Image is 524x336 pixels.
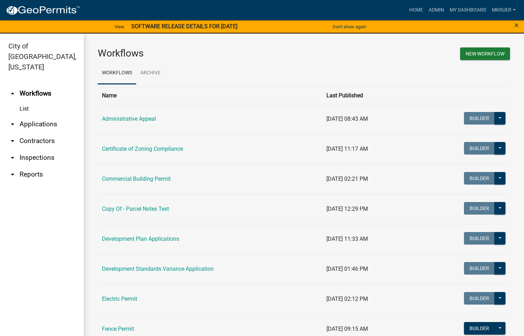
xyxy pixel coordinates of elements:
h3: Workflows [98,47,299,59]
strong: SOFTWARE RELEASE DETAILS FOR [DATE] [131,23,237,30]
span: [DATE] 11:33 AM [326,236,368,242]
span: [DATE] 11:17 AM [326,145,368,152]
button: Builder [464,292,495,305]
a: My Dashboard [447,3,489,17]
i: arrow_drop_down [8,137,17,145]
span: [DATE] 08:43 AM [326,115,368,122]
a: Home [406,3,426,17]
i: arrow_drop_down [8,120,17,128]
a: Development Plan Applications [102,236,179,242]
a: Admin [426,3,447,17]
th: Last Published [322,87,415,104]
button: Close [514,21,519,29]
button: Builder [464,262,495,275]
a: Development Standards Variance Application [102,266,214,272]
i: arrow_drop_down [8,154,17,162]
a: View [112,21,127,32]
button: Builder [464,202,495,215]
button: Builder [464,322,495,335]
a: Electric Permit [102,296,137,302]
i: arrow_drop_down [8,170,17,179]
span: [DATE] 12:29 PM [326,206,368,212]
i: arrow_drop_up [8,89,17,98]
a: Administrative Appeal [102,115,156,122]
a: Archive [136,62,165,84]
button: Builder [464,112,495,125]
a: Fence Permit [102,326,134,332]
span: [DATE] 02:12 PM [326,296,368,302]
a: Workflows [98,62,136,84]
span: × [514,20,519,30]
span: [DATE] 09:15 AM [326,326,368,332]
button: Don't show again [330,21,369,32]
button: Builder [464,172,495,185]
a: Copy Of - Parcel Notes Test [102,206,169,212]
button: New Workflow [460,47,510,60]
a: Commercial Building Permit [102,176,171,182]
span: [DATE] 02:21 PM [326,176,368,182]
a: mkruer [489,3,518,17]
th: Name [98,87,322,104]
button: Builder [464,142,495,155]
span: [DATE] 01:46 PM [326,266,368,272]
button: Builder [464,232,495,245]
a: Certificate of Zoning Compliance [102,145,183,152]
